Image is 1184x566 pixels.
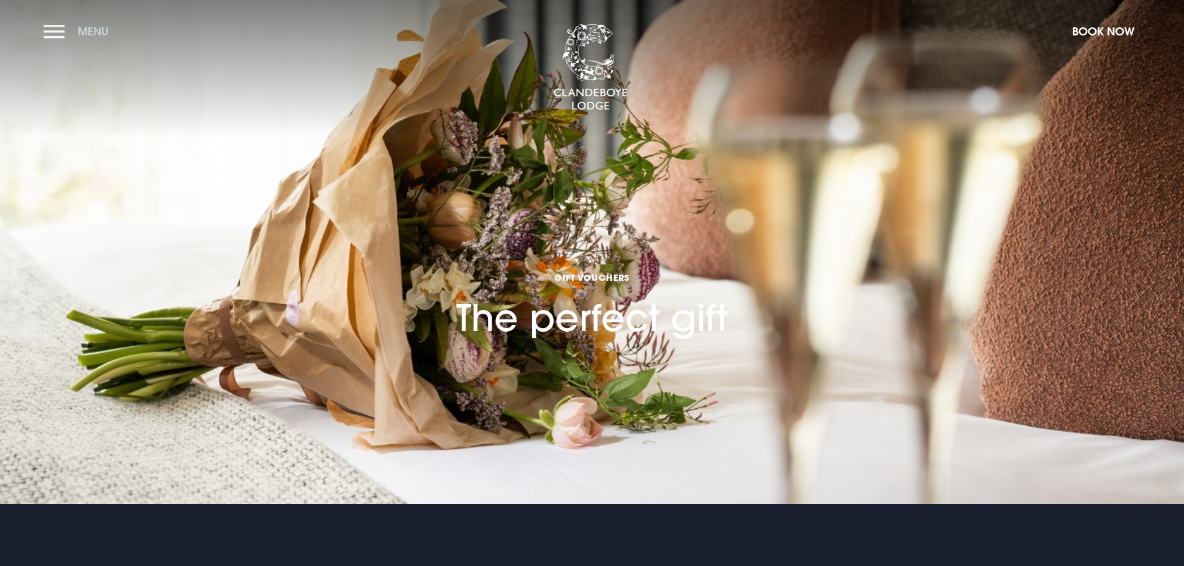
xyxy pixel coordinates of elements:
[553,24,628,111] img: Clandeboye Lodge
[78,24,109,39] span: Menu
[456,272,728,283] span: GIFT VOUCHERS
[456,272,728,340] h1: The perfect gift
[44,18,115,45] button: Menu
[1066,18,1140,45] button: Book Now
